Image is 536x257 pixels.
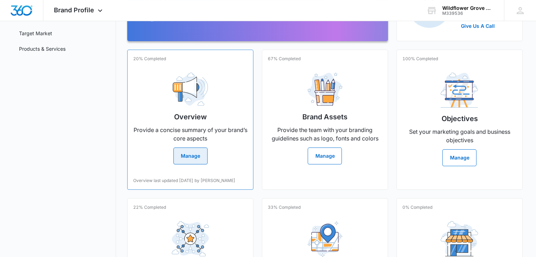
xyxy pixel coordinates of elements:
[133,177,235,184] p: Overview last updated [DATE] by [PERSON_NAME]
[174,112,207,122] h2: Overview
[54,6,94,14] span: Brand Profile
[302,112,347,122] h2: Brand Assets
[19,30,52,37] a: Target Market
[396,50,523,190] a: 100% CompletedObjectivesSet your marketing goals and business objectivesManage
[133,126,247,143] p: Provide a concise summary of your brand’s core aspects
[127,50,253,190] a: 20% CompletedOverviewProvide a concise summary of your brand’s core aspectsManageOverview last up...
[19,45,66,52] a: Products & Services
[133,204,166,211] p: 22% Completed
[268,126,382,143] p: Provide the team with your branding guidelines such as logo, fonts and colors
[308,148,342,164] button: Manage
[268,56,301,62] p: 67% Completed
[402,204,432,211] p: 0% Completed
[402,56,438,62] p: 100% Completed
[402,127,517,144] p: Set your marketing goals and business objectives
[262,50,388,190] a: 67% CompletedBrand AssetsProvide the team with your branding guidelines such as logo, fonts and c...
[441,113,478,124] h2: Objectives
[133,56,166,62] p: 20% Completed
[268,204,301,211] p: 33% Completed
[173,148,208,164] button: Manage
[461,22,511,30] a: Give Us A Call
[442,11,494,16] div: account id
[442,149,476,166] button: Manage
[442,5,494,11] div: account name
[19,14,57,21] a: Platform Profiles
